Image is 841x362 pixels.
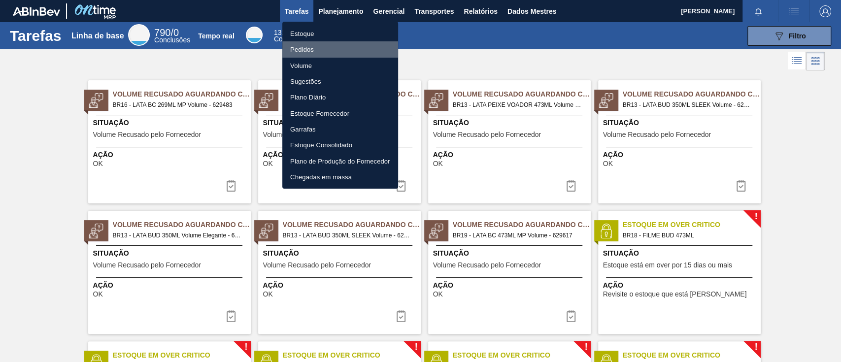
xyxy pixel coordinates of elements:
a: Estoque [282,26,398,41]
a: Plano Diário [282,89,398,105]
font: Garrafas [290,126,316,133]
a: Garrafas [282,121,398,137]
a: Estoque Fornecedor [282,105,398,121]
font: Estoque Fornecedor [290,109,349,117]
font: Sugestões [290,78,321,85]
a: Volume [282,58,398,73]
font: Plano de Produção do Fornecedor [290,157,390,165]
a: Plano de Produção do Fornecedor [282,153,398,169]
font: Estoque [290,30,314,37]
a: Chegadas em massa [282,169,398,185]
font: Volume [290,62,312,69]
a: Estoque Consolidado [282,137,398,153]
font: Chegadas em massa [290,173,352,181]
font: Plano Diário [290,94,326,101]
a: Sugestões [282,73,398,89]
font: Pedidos [290,46,314,53]
font: Estoque Consolidado [290,141,352,149]
a: Pedidos [282,41,398,57]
